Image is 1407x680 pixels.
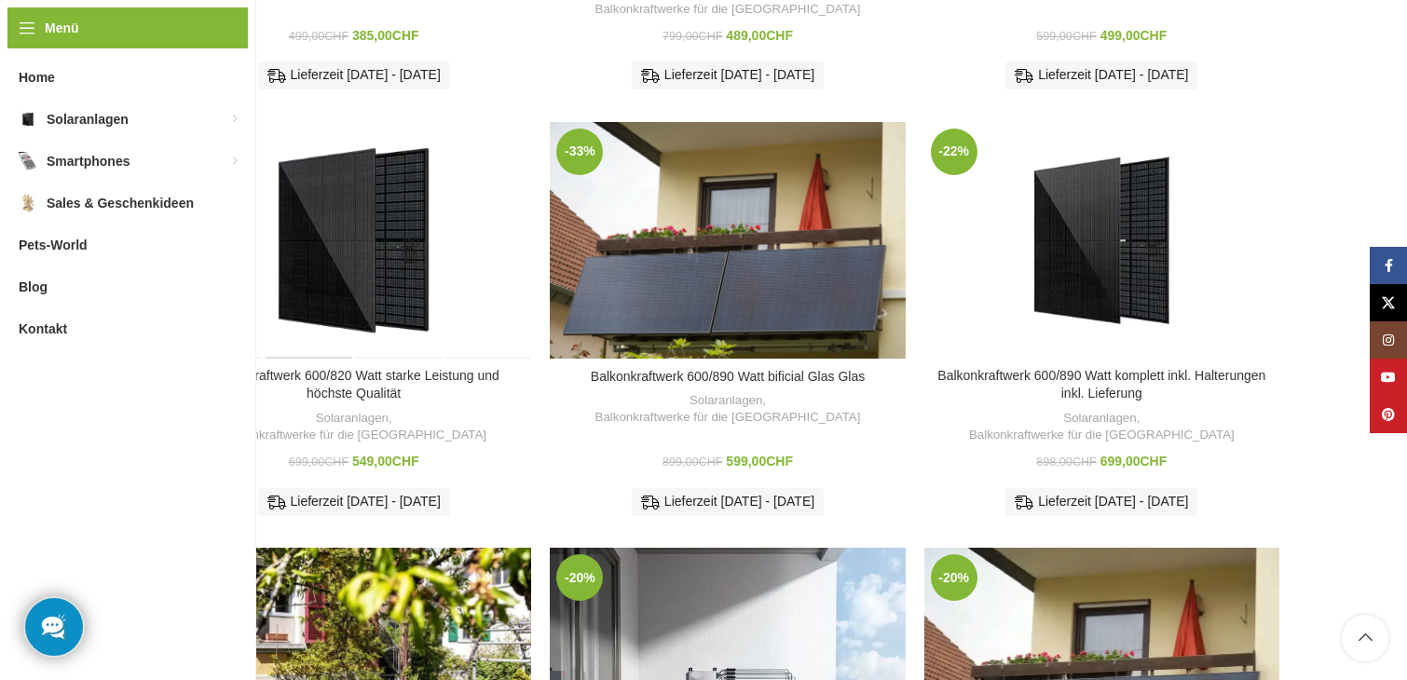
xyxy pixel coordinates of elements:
span: Menü [45,18,79,38]
bdi: 898,00 [1036,456,1096,469]
span: CHF [1072,456,1097,469]
div: Lieferzeit [DATE] - [DATE] [632,61,824,89]
a: Balkonkraftwerke für die [GEOGRAPHIC_DATA] [595,409,861,427]
a: Balkonkraftwerke für die [GEOGRAPHIC_DATA] [595,1,861,19]
a: Pinterest Social Link [1370,396,1407,433]
bdi: 499,00 [289,30,348,43]
bdi: 699,00 [1100,454,1168,469]
div: Lieferzeit [DATE] - [DATE] [258,488,450,516]
span: CHF [392,28,419,43]
a: Solaranlagen [690,392,762,410]
bdi: 799,00 [663,30,722,43]
span: CHF [699,456,723,469]
img: Smartphones [19,152,37,170]
span: -33% [556,129,603,175]
bdi: 549,00 [352,454,419,469]
a: Balkonkraftwerk 600/890 Watt komplett inkl. Halterungen inkl. Lieferung [937,368,1265,401]
div: Lieferzeit [DATE] - [DATE] [258,61,450,89]
span: Home [19,61,55,94]
a: Balkonkraftwerke für die [GEOGRAPHIC_DATA] [969,427,1235,444]
a: Balkonkraftwerk 600/890 Watt bificial Glas Glas [550,122,905,360]
span: Sales & Geschenkideen [47,186,194,220]
bdi: 599,00 [1036,30,1096,43]
span: Blog [19,270,48,304]
bdi: 599,00 [726,454,793,469]
a: X Social Link [1370,284,1407,321]
span: Smartphones [47,144,130,178]
span: CHF [766,28,793,43]
a: Balkonkraftwerk 600/820 Watt starke Leistung und höchste Qualität [176,122,531,359]
span: CHF [324,456,348,469]
a: YouTube Social Link [1370,359,1407,396]
div: Lieferzeit [DATE] - [DATE] [632,488,824,516]
div: , [559,392,895,427]
div: Lieferzeit [DATE] - [DATE] [1005,61,1197,89]
span: -20% [931,554,977,601]
span: -20% [556,554,603,601]
bdi: 899,00 [663,456,722,469]
span: Kontakt [19,312,67,346]
bdi: 499,00 [1100,28,1168,43]
span: -22% [931,129,977,175]
span: CHF [1141,454,1168,469]
a: Balkonkraftwerke für die [GEOGRAPHIC_DATA] [221,427,486,444]
a: Solaranlagen [316,410,389,428]
a: Balkonkraftwerk 600/890 Watt komplett inkl. Halterungen inkl. Lieferung [924,122,1279,359]
div: , [934,410,1270,444]
span: Pets-World [19,228,88,262]
a: Facebook Social Link [1370,247,1407,284]
img: Sales & Geschenkideen [19,194,37,212]
a: Solaranlagen [1063,410,1136,428]
span: CHF [1141,28,1168,43]
div: Lieferzeit [DATE] - [DATE] [1005,488,1197,516]
span: CHF [392,454,419,469]
span: CHF [324,30,348,43]
bdi: 699,00 [289,456,348,469]
div: , [185,410,522,444]
a: Balkonkraftwerk 600/890 Watt bificial Glas Glas [591,369,865,384]
span: Solaranlagen [47,102,129,136]
a: Balkonkraftwerk 600/820 Watt starke Leistung und höchste Qualität [209,368,499,401]
img: Solaranlagen [19,110,37,129]
bdi: 489,00 [726,28,793,43]
a: Instagram Social Link [1370,321,1407,359]
bdi: 385,00 [352,28,419,43]
span: CHF [1072,30,1097,43]
span: CHF [699,30,723,43]
a: Scroll to top button [1342,615,1388,661]
span: CHF [766,454,793,469]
